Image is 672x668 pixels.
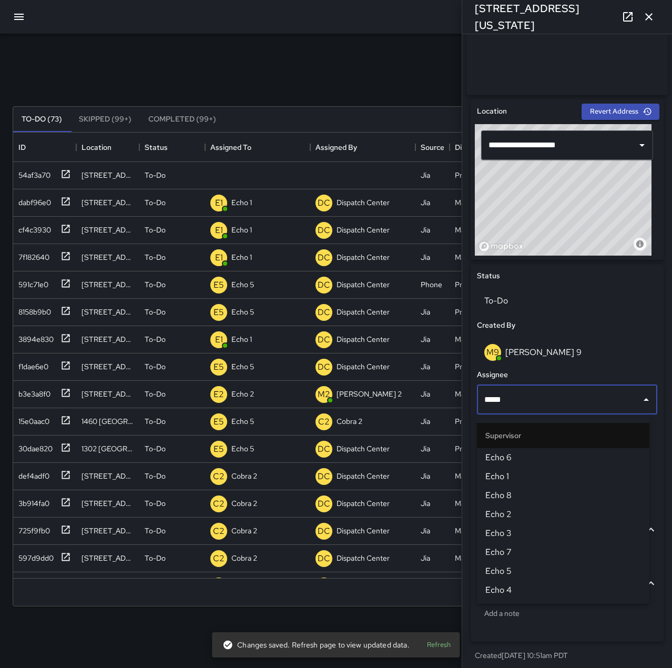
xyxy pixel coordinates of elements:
div: 351 17th Street [82,252,134,262]
p: Dispatch Center [337,225,390,235]
p: DC [318,361,330,373]
p: Dispatch Center [337,334,390,345]
div: 1302 Broadway [82,443,134,454]
div: Jia [421,498,430,509]
p: DC [318,525,330,538]
div: Location [76,133,139,162]
p: E1 [215,197,223,209]
div: 82d072e0 [14,576,53,591]
div: Jia [421,361,430,372]
div: Pressure Washing [455,279,510,290]
div: Assigned By [315,133,357,162]
div: Maintenance [455,334,497,345]
p: To-Do [145,279,166,290]
p: C2 [213,552,225,565]
div: Jia [421,471,430,481]
p: Echo 5 [231,443,254,454]
p: To-Do [145,553,166,563]
p: To-Do [145,307,166,317]
p: E1 [215,224,223,237]
div: Jia [421,553,430,563]
div: Pressure Washing [455,361,510,372]
div: Maintenance [455,525,497,536]
div: 2216 Broadway [82,389,134,399]
p: To-Do [145,416,166,427]
div: 2630 Broadway [82,525,134,536]
div: Pressure Washing [455,307,510,317]
div: Maintenance [455,553,497,563]
button: Refresh [422,637,456,653]
p: To-Do [145,197,166,208]
span: Echo 7 [485,546,641,559]
div: Assigned To [205,133,310,162]
p: To-Do [145,225,166,235]
p: Dispatch Center [337,307,390,317]
div: 43 Grand Avenue [82,225,134,235]
div: Jia [421,170,430,180]
div: 801 Washington Street [82,279,134,290]
div: Jia [421,416,430,427]
p: Dispatch Center [337,279,390,290]
div: Assigned By [310,133,415,162]
p: Cobra 2 [231,498,257,509]
div: 811 Washington Street [82,170,134,180]
p: C2 [213,525,225,538]
p: Echo 1 [231,252,252,262]
div: 597d9dd0 [14,549,54,563]
div: Maintenance [455,225,497,235]
p: C2 [213,470,225,483]
p: E5 [213,443,224,456]
div: Location [82,133,111,162]
div: 491 8th Street [82,361,134,372]
p: DC [318,552,330,565]
p: C2 [213,498,225,510]
li: Supervisor [477,423,649,448]
div: Jia [421,252,430,262]
p: M2 [318,388,330,401]
div: 1460 Broadway [82,416,134,427]
p: To-Do [145,525,166,536]
p: [PERSON_NAME] 2 [337,389,402,399]
p: Dispatch Center [337,525,390,536]
span: Echo 1 [485,470,641,483]
p: DC [318,443,330,456]
p: Echo 5 [231,361,254,372]
span: Echo 2 [485,508,641,521]
button: Completed (99+) [140,107,225,132]
button: To-Do (73) [13,107,70,132]
p: E1 [215,251,223,264]
p: DC [318,306,330,319]
div: 1731 Franklin Street [82,498,134,509]
div: Source [415,133,450,162]
div: Maintenance [455,197,497,208]
p: Echo 1 [231,334,252,345]
p: DC [318,333,330,346]
div: ID [18,133,26,162]
span: Echo 6 [485,451,641,464]
p: Echo 1 [231,197,252,208]
p: Dispatch Center [337,553,390,563]
div: 54af3a70 [14,166,50,180]
p: To-Do [145,252,166,262]
p: E2 [213,388,224,401]
div: Maintenance [455,471,497,481]
div: Jia [421,334,430,345]
div: 591c71e0 [14,275,48,290]
p: C2 [318,416,330,428]
p: To-Do [145,361,166,372]
div: Pressure Washing [455,170,510,180]
p: Echo 5 [231,279,254,290]
p: Cobra 2 [231,525,257,536]
div: dabf96e0 [14,193,51,208]
div: 2545 Broadway [82,471,134,481]
p: To-Do [145,334,166,345]
span: Echo 4 [485,584,641,596]
div: 725f9fb0 [14,521,50,536]
div: cf4c3930 [14,220,51,235]
p: E5 [213,416,224,428]
p: E5 [213,361,224,373]
div: 30dae820 [14,439,53,454]
div: Jia [421,307,430,317]
div: ID [13,133,76,162]
div: Pressure Washing [455,416,510,427]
